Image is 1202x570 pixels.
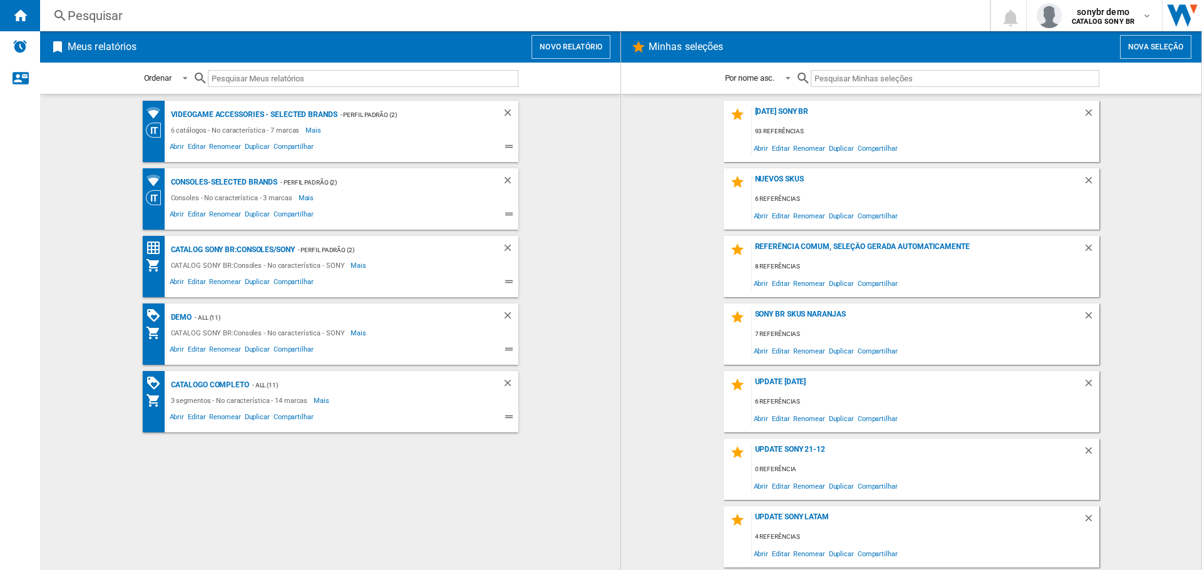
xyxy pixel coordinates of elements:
[752,275,771,292] span: Abrir
[299,190,316,205] span: Mais
[146,393,168,408] div: Meu sortimento
[146,325,168,340] div: Meu sortimento
[752,545,771,562] span: Abrir
[856,342,900,359] span: Compartilhar
[502,377,518,393] div: Deletar
[168,325,351,340] div: CATALOG SONY BR:Consoles - No característica - SONY
[192,310,476,325] div: - ALL (11)
[856,410,900,427] span: Compartilhar
[314,393,331,408] span: Mais
[770,545,791,562] span: Editar
[146,258,168,273] div: Meu sortimento
[791,545,826,562] span: Renomear
[752,207,771,224] span: Abrir
[272,208,316,223] span: Compartilhar
[791,410,826,427] span: Renomear
[146,123,168,138] div: Visão Categoria
[770,207,791,224] span: Editar
[186,276,207,291] span: Editar
[168,344,187,359] span: Abrir
[827,342,856,359] span: Duplicar
[351,258,368,273] span: Mais
[168,141,187,156] span: Abrir
[207,344,242,359] span: Renomear
[337,107,477,123] div: - Perfil padrão (2)
[856,275,900,292] span: Compartilhar
[65,35,140,59] h2: Meus relatórios
[752,124,1099,140] div: 93 referências
[770,477,791,494] span: Editar
[752,377,1083,394] div: Update [DATE]
[1083,107,1099,124] div: Deletar
[351,325,368,340] span: Mais
[243,344,272,359] span: Duplicar
[1083,377,1099,394] div: Deletar
[168,208,187,223] span: Abrir
[752,175,1083,191] div: Nuevos skus
[752,191,1099,207] div: 6 referências
[827,207,856,224] span: Duplicar
[207,411,242,426] span: Renomear
[791,275,826,292] span: Renomear
[856,545,900,562] span: Compartilhar
[770,342,791,359] span: Editar
[502,107,518,123] div: Deletar
[186,344,207,359] span: Editar
[1083,445,1099,462] div: Deletar
[146,240,168,256] div: Matriz de preços
[168,123,306,138] div: 6 catálogos - No característica - 7 marcas
[827,477,856,494] span: Duplicar
[168,190,299,205] div: Consoles - No característica - 3 marcas
[272,276,316,291] span: Compartilhar
[1072,18,1134,26] b: CATALOG SONY BR
[277,175,476,190] div: - Perfil padrão (2)
[856,207,900,224] span: Compartilhar
[144,73,172,83] div: Ordenar
[811,70,1099,87] input: Pesquisar Minhas seleções
[770,275,791,292] span: Editar
[827,275,856,292] span: Duplicar
[168,276,187,291] span: Abrir
[752,242,1083,259] div: Referência comum, seleção gerada automaticamente
[272,344,316,359] span: Compartilhar
[168,242,295,258] div: CATALOG SONY BR:Consoles/SONY
[306,123,323,138] span: Mais
[752,107,1083,124] div: [DATE] SONY BR
[243,208,272,223] span: Duplicar
[168,175,278,190] div: Consoles-Selected brands
[856,140,900,156] span: Compartilhar
[243,411,272,426] span: Duplicar
[752,259,1099,275] div: 8 referências
[770,140,791,156] span: Editar
[752,394,1099,410] div: 6 referências
[752,327,1099,342] div: 7 referências
[752,477,771,494] span: Abrir
[646,35,726,59] h2: Minhas seleções
[752,529,1099,545] div: 4 referências
[532,35,610,59] button: Novo relatório
[146,105,168,121] div: Cobertura de varejistas
[295,242,477,258] div: - Perfil padrão (2)
[186,141,207,156] span: Editar
[146,173,168,188] div: Cobertura de varejistas
[791,140,826,156] span: Renomear
[1083,242,1099,259] div: Deletar
[827,410,856,427] span: Duplicar
[1083,175,1099,191] div: Deletar
[752,512,1083,529] div: UPDATE SONY LATAM
[502,310,518,325] div: Deletar
[1037,3,1062,28] img: profile.jpg
[725,73,775,83] div: Por nome asc.
[168,377,249,393] div: catalogo completo
[827,545,856,562] span: Duplicar
[827,140,856,156] span: Duplicar
[243,141,272,156] span: Duplicar
[770,410,791,427] span: Editar
[168,393,314,408] div: 3 segmentos - No característica - 14 marcas
[791,477,826,494] span: Renomear
[752,342,771,359] span: Abrir
[752,140,771,156] span: Abrir
[502,242,518,258] div: Deletar
[168,107,337,123] div: Videogame accessories - selected brands
[502,175,518,190] div: Deletar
